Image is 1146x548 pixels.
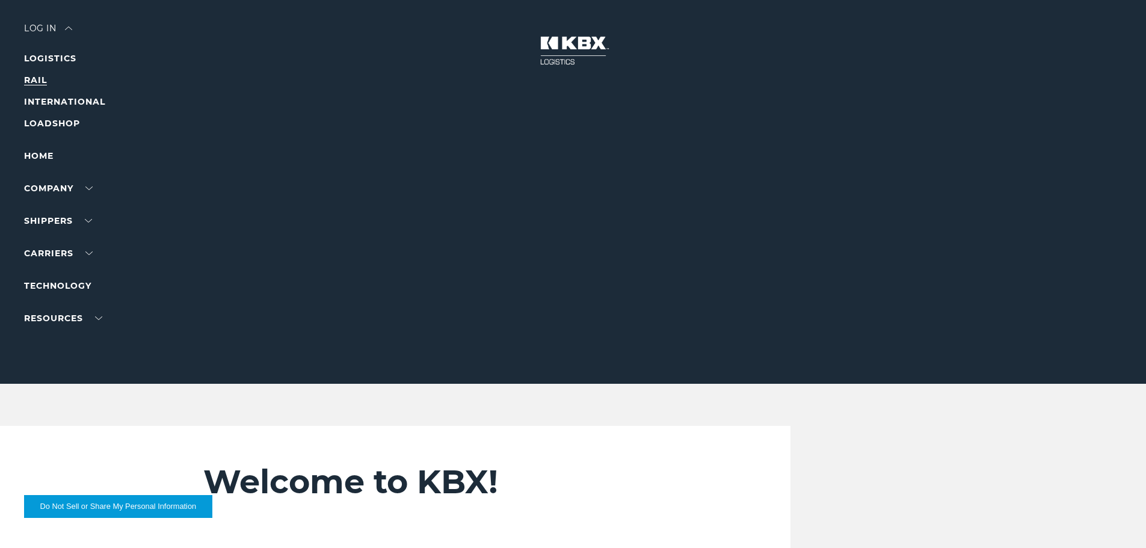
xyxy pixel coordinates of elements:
[24,96,105,107] a: INTERNATIONAL
[24,24,72,42] div: Log in
[24,495,212,518] button: Do Not Sell or Share My Personal Information
[24,313,102,324] a: RESOURCES
[65,26,72,30] img: arrow
[24,215,92,226] a: SHIPPERS
[203,462,719,502] h2: Welcome to KBX!
[24,150,54,161] a: Home
[24,248,93,259] a: Carriers
[24,75,47,85] a: RAIL
[24,280,91,291] a: Technology
[24,118,80,129] a: LOADSHOP
[24,53,76,64] a: LOGISTICS
[24,183,93,194] a: Company
[528,24,618,77] img: kbx logo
